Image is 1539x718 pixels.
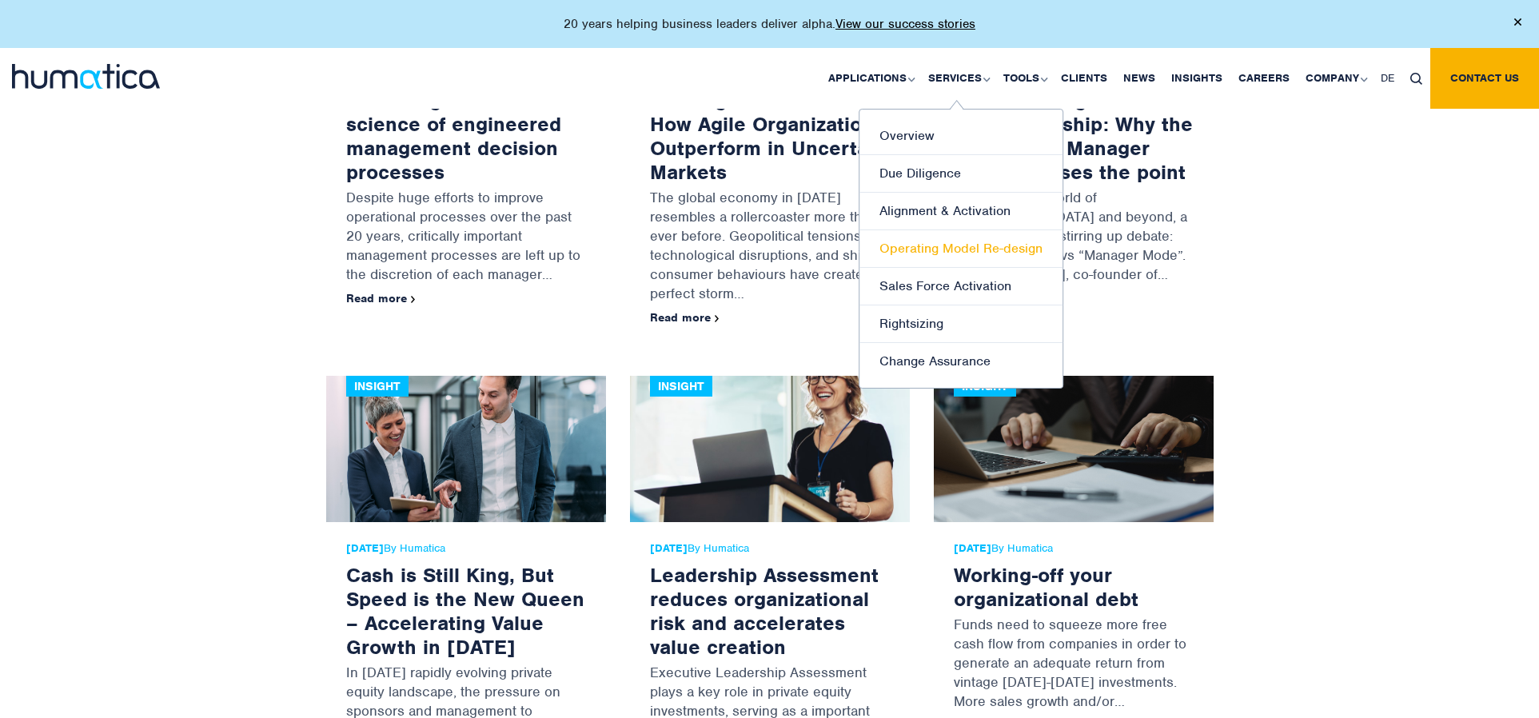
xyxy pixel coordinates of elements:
[326,376,606,522] img: Cash is Still King, But Speed is the New Queen – Accelerating Value Growth in 2024
[715,315,720,322] img: arrowicon
[346,542,586,555] span: By Humatica
[954,542,1194,555] span: By Humatica
[12,64,160,89] img: logo
[650,541,688,555] strong: [DATE]
[346,87,561,185] a: Mastering the new science of engineered management decision processes
[859,343,1063,380] a: Change Assurance
[650,87,886,185] a: Thriving in the Storm: How Agile Organizations Outperform in Uncertain Markets
[995,48,1053,109] a: Tools
[630,376,910,522] img: Leadership Assessment reduces organizational risk and accelerates value creation
[859,230,1063,268] a: Operating Model Re-design
[859,305,1063,343] a: Rightsizing
[1053,48,1115,109] a: Clients
[1373,48,1402,109] a: DE
[859,268,1063,305] a: Sales Force Activation
[1230,48,1298,109] a: Careers
[859,193,1063,230] a: Alignment & Activation
[346,184,586,292] p: Despite huge efforts to improve operational processes over the past 20 years, critically importan...
[650,562,879,660] a: Leadership Assessment reduces organizational risk and accelerates value creation
[859,155,1063,193] a: Due Diligence
[346,562,584,660] a: Cash is Still King, But Speed is the New Queen – Accelerating Value Growth in [DATE]
[1430,48,1539,109] a: Contact us
[954,541,991,555] strong: [DATE]
[346,376,409,397] div: Insight
[650,310,720,325] a: Read more
[954,184,1194,292] p: In the bustling world of [GEOGRAPHIC_DATA] and beyond, a new paradigm is stirring up debate: “Fou...
[954,562,1138,612] a: Working-off your organizational debt
[1163,48,1230,109] a: Insights
[346,541,384,555] strong: [DATE]
[650,542,890,555] span: By Humatica
[835,16,975,32] a: View our success stories
[820,48,920,109] a: Applications
[934,376,1214,522] img: Working-off your organizational debt
[920,48,995,109] a: Services
[650,376,712,397] div: Insight
[650,184,890,311] p: The global economy in [DATE] resembles a rollercoaster more than ever before. Geopolitical tensio...
[954,87,1193,185] a: Decoding Organization and Leadership: Why the Founder vs Manager debate misses the point
[346,291,416,305] a: Read more
[564,16,975,32] p: 20 years helping business leaders deliver alpha.
[1410,73,1422,85] img: search_icon
[1115,48,1163,109] a: News
[1298,48,1373,109] a: Company
[411,296,416,303] img: arrowicon
[1381,71,1394,85] span: DE
[859,118,1063,155] a: Overview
